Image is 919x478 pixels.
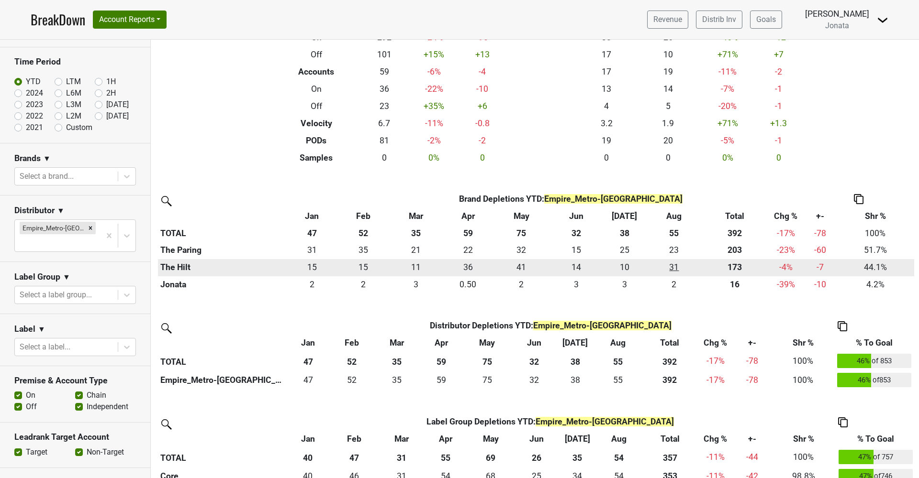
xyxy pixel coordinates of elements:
[158,320,173,335] img: filter
[374,352,420,371] th: 35
[389,225,443,242] th: 35
[329,448,379,467] th: 47
[837,207,914,225] th: Shr %: activate to sort column ascending
[106,76,116,87] label: 1H
[733,335,772,352] th: +-: activate to sort column ascending
[31,10,85,30] a: BreakDown
[596,448,642,467] th: 54
[420,335,462,352] th: Apr: activate to sort column ascending
[26,446,47,458] label: Target
[329,431,379,448] th: Feb: activate to sort column ascending
[698,370,733,390] td: -17 %
[158,335,286,352] th: &nbsp;: activate to sort column ascending
[576,149,638,166] td: 0
[340,278,386,291] div: 2
[837,225,914,242] td: 100%
[26,76,41,87] label: YTD
[463,98,502,115] td: +6
[269,80,364,98] th: On
[550,225,603,242] th: 32
[594,370,641,390] td: 55.083
[637,80,699,98] td: 14
[269,63,364,80] th: Accounts
[768,276,804,293] td: -39 %
[814,228,826,238] span: -78
[702,259,768,276] th: 173.083
[757,80,801,98] td: -1
[389,276,443,293] td: 3
[26,401,37,413] label: Off
[289,374,328,386] div: 47
[550,207,603,225] th: Jun: activate to sort column ascending
[462,335,512,352] th: May: activate to sort column ascending
[757,46,801,63] td: +7
[158,193,173,208] img: filter
[286,242,338,259] td: 30.5
[66,122,92,133] label: Custom
[553,278,600,291] div: 3
[26,110,43,122] label: 2022
[14,57,136,67] h3: Time Period
[556,335,594,352] th: Jul: activate to sort column ascending
[806,278,834,291] div: -10
[804,207,837,225] th: +-: activate to sort column ascending
[26,87,43,99] label: 2024
[286,276,338,293] td: 1.5
[594,335,641,352] th: Aug: activate to sort column ascending
[647,225,702,242] th: 55
[746,356,758,366] span: -78
[463,115,502,132] td: -0.8
[698,431,733,448] th: Chg %: activate to sort column ascending
[637,46,699,63] td: 10
[699,98,757,115] td: -20 %
[363,132,405,149] td: 81
[576,80,638,98] td: 13
[330,352,374,371] th: 52
[512,352,556,371] th: 32
[637,98,699,115] td: 5
[337,259,389,276] td: 15
[836,431,915,448] th: % To Goal: activate to sort column ascending
[405,63,463,80] td: -6 %
[698,335,733,352] th: Chg %: activate to sort column ascending
[405,132,463,149] td: -2 %
[363,46,405,63] td: 101
[463,80,502,98] td: -10
[14,376,136,386] h3: Premise & Account Type
[514,374,554,386] div: 32
[771,431,836,448] th: Shr %: activate to sort column ascending
[446,261,491,273] div: 36
[837,242,914,259] td: 51.7%
[158,416,173,431] img: filter
[768,207,804,225] th: Chg %: activate to sort column ascending
[391,278,441,291] div: 3
[20,222,85,234] div: Empire_Metro-[GEOGRAPHIC_DATA]
[806,261,834,273] div: -7
[286,259,338,276] td: 15
[602,276,647,293] td: 3.083
[85,222,96,234] div: Remove Empire_Metro-NY
[702,207,768,225] th: Total: activate to sort column ascending
[420,370,462,390] td: 58.667
[286,335,330,352] th: Jan: activate to sort column ascending
[602,225,647,242] th: 38
[605,244,644,256] div: 25
[757,98,801,115] td: -1
[289,244,336,256] div: 31
[602,242,647,259] td: 25
[269,149,364,166] th: Samples
[289,261,336,273] div: 15
[649,278,699,291] div: 2
[391,261,441,273] div: 11
[158,431,286,448] th: &nbsp;: activate to sort column ascending
[704,278,766,291] div: 16
[602,207,647,225] th: Jul: activate to sort column ascending
[771,448,836,467] td: 100%
[286,352,330,371] th: 47
[838,417,848,427] img: Copy to clipboard
[423,374,460,386] div: 59
[87,401,128,413] label: Independent
[515,448,559,467] th: 26
[493,242,550,259] td: 32.083
[556,370,594,390] td: 38.083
